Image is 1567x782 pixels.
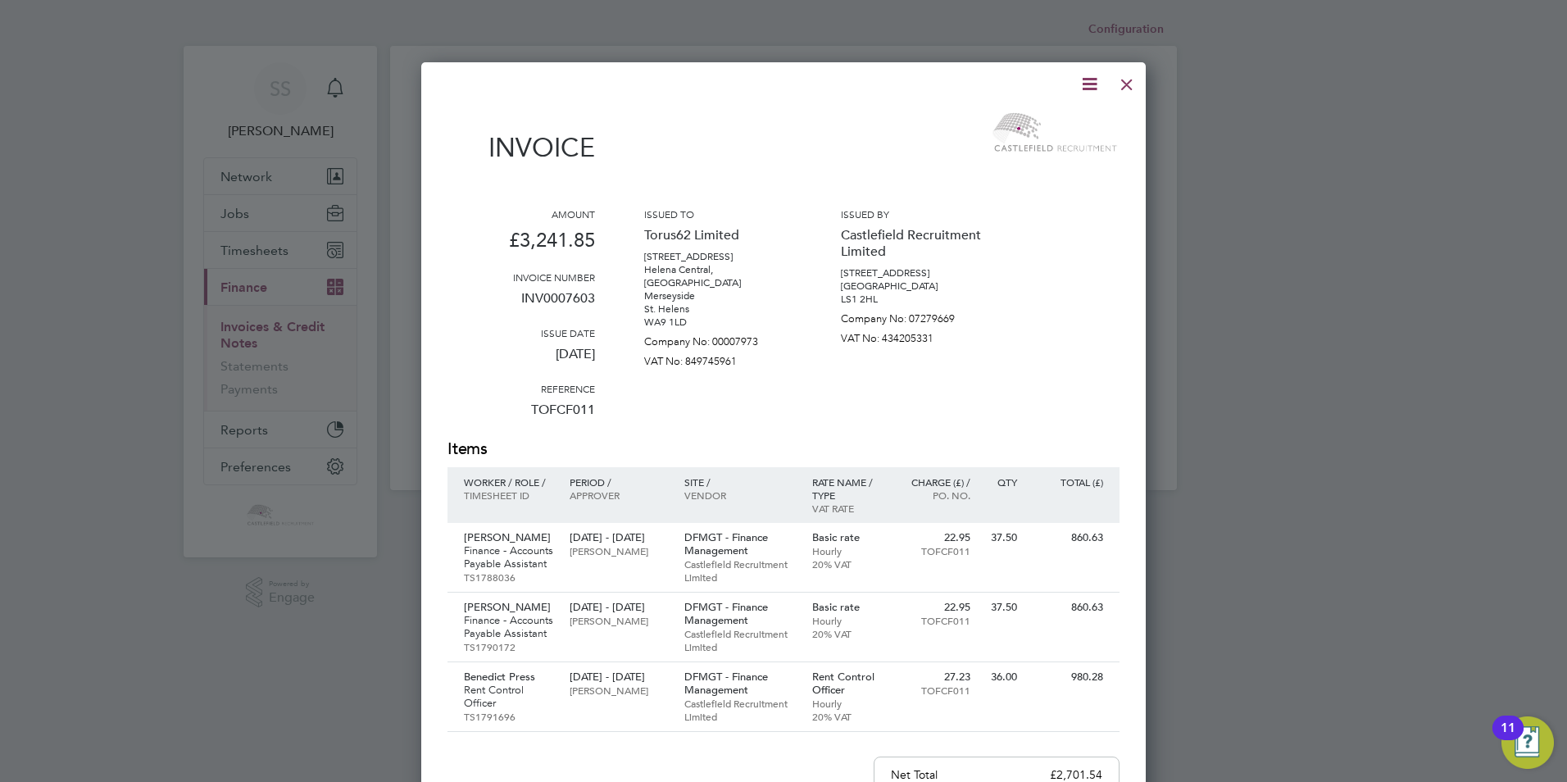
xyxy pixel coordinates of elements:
p: Period / [570,475,667,489]
p: [PERSON_NAME] [570,614,667,627]
p: Hourly [812,544,883,557]
p: Company No: 00007973 [644,329,792,348]
p: St. Helens [644,302,792,316]
p: Hourly [812,697,883,710]
p: DFMGT - Finance Management [684,531,796,557]
p: VAT No: 434205331 [841,325,988,345]
p: Finance - Accounts Payable Assistant [464,544,553,571]
p: Helena Central, [GEOGRAPHIC_DATA] [644,263,792,289]
p: Merseyside [644,289,792,302]
p: TOFCF011 [899,614,970,627]
p: Castlefield Recruitment Limited [684,627,796,653]
p: [STREET_ADDRESS] [841,266,988,280]
p: [PERSON_NAME] [464,531,553,544]
p: INV0007603 [447,284,595,326]
p: 20% VAT [812,627,883,640]
p: Worker / Role / [464,475,553,489]
p: £3,241.85 [447,221,595,271]
p: 20% VAT [812,557,883,571]
p: Castlefield Recruitment Limited [684,557,796,584]
p: 860.63 [1033,601,1103,614]
p: [DATE] - [DATE] [570,601,667,614]
p: TS1791696 [464,710,553,723]
button: Open Resource Center, 11 new notifications [1501,716,1554,769]
p: Basic rate [812,601,883,614]
p: TOFCF011 [899,544,970,557]
p: Rent Control Officer [812,671,883,697]
p: Po. No. [899,489,970,502]
p: Castlefield Recruitment Limited [841,221,988,266]
p: WA9 1LD [644,316,792,329]
p: Charge (£) / [899,475,970,489]
p: TS1790172 [464,640,553,653]
p: Torus62 Limited [644,221,792,250]
p: [DATE] [447,339,595,382]
h3: Issued to [644,207,792,221]
h1: Invoice [447,132,595,163]
p: Site / [684,475,796,489]
p: 22.95 [899,531,970,544]
p: TS1788036 [464,571,553,584]
p: DFMGT - Finance Management [684,671,796,697]
p: 20% VAT [812,710,883,723]
p: 37.50 [987,531,1017,544]
p: Castlefield Recruitment Limited [684,697,796,723]
p: 36.00 [987,671,1017,684]
h2: Items [447,438,1120,461]
p: Finance - Accounts Payable Assistant [464,614,553,640]
p: 37.50 [987,601,1017,614]
p: [GEOGRAPHIC_DATA] [841,280,988,293]
h3: Invoice number [447,271,595,284]
p: Net Total [891,767,938,782]
p: [PERSON_NAME] [570,544,667,557]
p: VAT rate [812,502,883,515]
p: 27.23 [899,671,970,684]
p: DFMGT - Finance Management [684,601,796,627]
p: Basic rate [812,531,883,544]
p: Benedict Press [464,671,553,684]
h3: Reference [447,382,595,395]
p: VAT No: 849745961 [644,348,792,368]
p: TOFCF011 [899,684,970,697]
p: [PERSON_NAME] [464,601,553,614]
h3: Amount [447,207,595,221]
p: Company No: 07279669 [841,306,988,325]
p: Rate name / type [812,475,883,502]
p: Timesheet ID [464,489,553,502]
p: TOFCF011 [447,395,595,438]
p: 980.28 [1033,671,1103,684]
div: 11 [1501,728,1515,749]
img: castlefieldrecruitment-logo-remittance.png [990,107,1120,157]
p: Hourly [812,614,883,627]
p: [STREET_ADDRESS] [644,250,792,263]
p: 860.63 [1033,531,1103,544]
p: Vendor [684,489,796,502]
h3: Issue date [447,326,595,339]
p: QTY [987,475,1017,489]
p: [DATE] - [DATE] [570,531,667,544]
p: [DATE] - [DATE] [570,671,667,684]
p: [PERSON_NAME] [570,684,667,697]
p: 22.95 [899,601,970,614]
p: £2,701.54 [1050,767,1102,782]
p: Approver [570,489,667,502]
p: Total (£) [1033,475,1103,489]
p: Rent Control Officer [464,684,553,710]
h3: Issued by [841,207,988,221]
p: LS1 2HL [841,293,988,306]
